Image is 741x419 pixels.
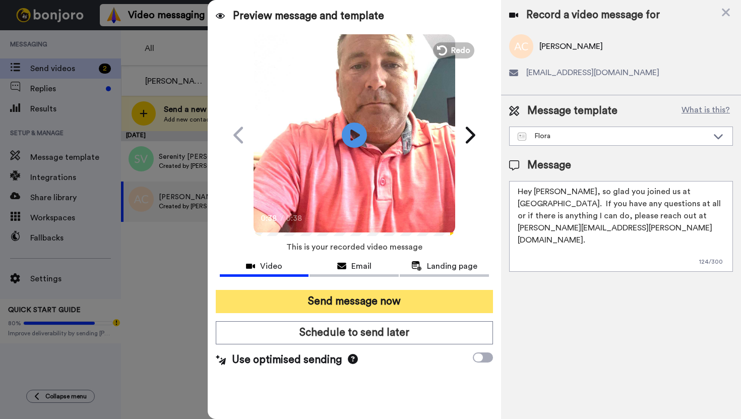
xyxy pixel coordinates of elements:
span: Message [527,158,571,173]
span: Video [260,260,282,272]
span: [EMAIL_ADDRESS][DOMAIN_NAME] [526,67,659,79]
button: What is this? [678,103,733,118]
img: Message-temps.svg [518,133,526,141]
span: / [280,212,284,224]
span: 0:38 [261,212,278,224]
button: Schedule to send later [216,321,493,344]
textarea: Hey [PERSON_NAME], so glad you joined us at [GEOGRAPHIC_DATA]. If you have any questions at all o... [509,181,733,272]
div: Flora [518,131,708,141]
span: This is your recorded video message [286,236,422,258]
span: Email [351,260,372,272]
span: Use optimised sending [232,352,342,368]
span: 0:38 [286,212,303,224]
button: Send message now [216,290,493,313]
span: Landing page [427,260,477,272]
span: Message template [527,103,618,118]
